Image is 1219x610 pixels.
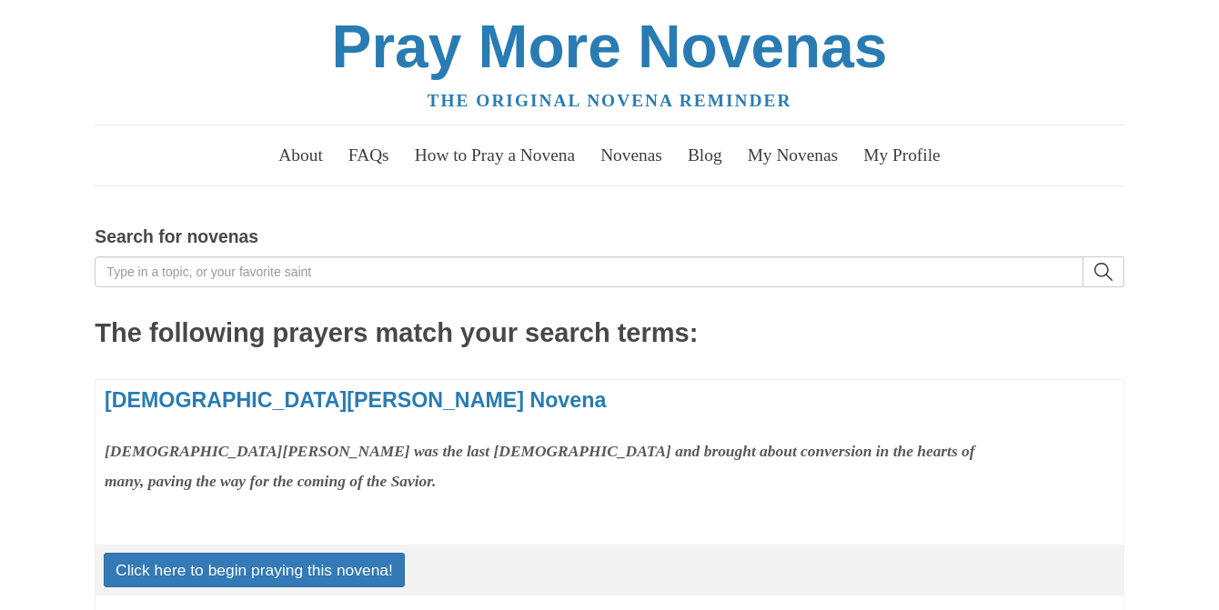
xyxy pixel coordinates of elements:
a: How to Pray a Novena [404,130,586,181]
a: Pray More Novenas [332,13,888,80]
label: Search for novenas [95,222,258,252]
a: Novenas [590,130,673,181]
a: Click here to begin praying this novena! [104,553,405,587]
a: FAQs [337,130,399,181]
input: Type in a topic, or your favorite saint [95,256,1083,287]
a: [DEMOGRAPHIC_DATA][PERSON_NAME] Novena [105,388,606,412]
a: The original novena reminder [428,91,792,110]
a: My Novenas [737,130,849,181]
a: Blog [677,130,732,181]
a: About [268,130,334,181]
button: search [1083,256,1124,287]
h2: The following prayers match your search terms: [95,319,1123,348]
strong: [DEMOGRAPHIC_DATA][PERSON_NAME] was the last [DEMOGRAPHIC_DATA] and brought about conversion in t... [105,442,975,490]
a: My Profile [853,130,952,181]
